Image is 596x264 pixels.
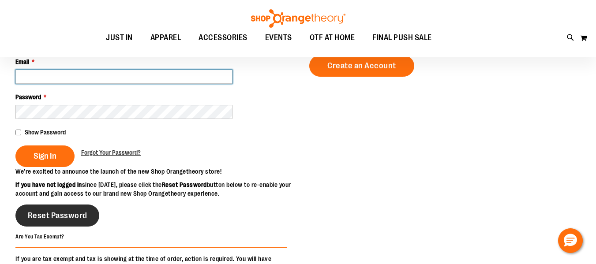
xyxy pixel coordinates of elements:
[327,61,396,71] span: Create an Account
[309,55,414,77] a: Create an Account
[15,167,298,176] p: We’re excited to announce the launch of the new Shop Orangetheory store!
[15,234,64,240] strong: Are You Tax Exempt?
[15,180,298,198] p: since [DATE], please click the button below to re-enable your account and gain access to our bran...
[364,28,441,48] a: FINAL PUSH SALE
[15,145,75,167] button: Sign In
[150,28,181,48] span: APPAREL
[558,228,583,253] button: Hello, have a question? Let’s chat.
[142,28,190,48] a: APPAREL
[301,28,364,48] a: OTF AT HOME
[199,28,247,48] span: ACCESSORIES
[15,93,41,100] span: Password
[162,181,207,188] strong: Reset Password
[15,58,29,65] span: Email
[15,205,99,227] a: Reset Password
[250,9,347,28] img: Shop Orangetheory
[265,28,292,48] span: EVENTS
[81,149,141,156] span: Forgot Your Password?
[25,129,66,136] span: Show Password
[106,28,133,48] span: JUST IN
[28,211,87,220] span: Reset Password
[372,28,432,48] span: FINAL PUSH SALE
[97,28,142,48] a: JUST IN
[81,148,141,157] a: Forgot Your Password?
[310,28,355,48] span: OTF AT HOME
[34,151,56,161] span: Sign In
[256,28,301,48] a: EVENTS
[15,181,82,188] strong: If you have not logged in
[190,28,256,48] a: ACCESSORIES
